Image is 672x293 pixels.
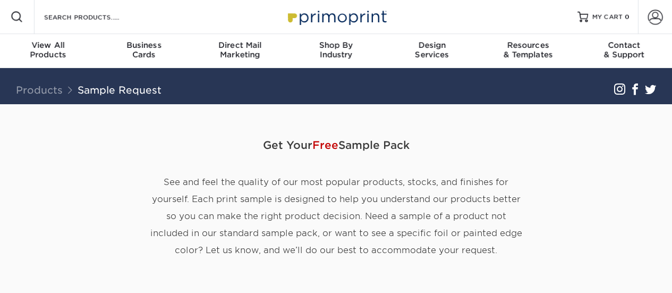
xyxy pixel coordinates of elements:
a: Products [16,84,63,96]
span: Shop By [288,40,384,50]
img: Primoprint [283,5,389,28]
span: Business [96,40,192,50]
a: Sample Request [78,84,161,96]
span: Direct Mail [192,40,288,50]
span: MY CART [592,13,623,22]
a: Shop ByIndustry [288,34,384,68]
a: Contact& Support [576,34,672,68]
div: & Templates [480,40,576,60]
a: Resources& Templates [480,34,576,68]
span: 0 [625,13,630,21]
span: Get Your Sample Pack [150,129,522,161]
a: DesignServices [384,34,480,68]
div: Marketing [192,40,288,60]
a: BusinessCards [96,34,192,68]
div: & Support [576,40,672,60]
span: Design [384,40,480,50]
input: SEARCH PRODUCTS..... [43,11,147,23]
span: See and feel the quality of our most popular products, stocks, and finishes for yourself. Each pr... [150,177,522,255]
span: Free [312,139,338,152]
a: Direct MailMarketing [192,34,288,68]
div: Cards [96,40,192,60]
span: Resources [480,40,576,50]
span: Contact [576,40,672,50]
div: Industry [288,40,384,60]
div: Services [384,40,480,60]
